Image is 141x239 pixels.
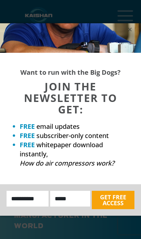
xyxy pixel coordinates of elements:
[36,122,80,131] span: email updates
[50,191,90,207] input: Email
[127,27,133,32] button: Close
[20,131,35,140] strong: FREE
[36,131,109,140] span: subscriber-only content
[20,122,35,131] strong: FREE
[20,140,35,149] strong: FREE
[7,191,48,207] input: Name:
[92,191,134,209] button: GET FREE ACCESS
[20,159,114,168] em: How do air compressors work?
[20,140,103,158] span: whitepaper download instantly,
[24,79,117,116] span: JOIN THE NEWSLETTER TO GET:
[20,68,121,77] strong: Want to run with the Big Dogs?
